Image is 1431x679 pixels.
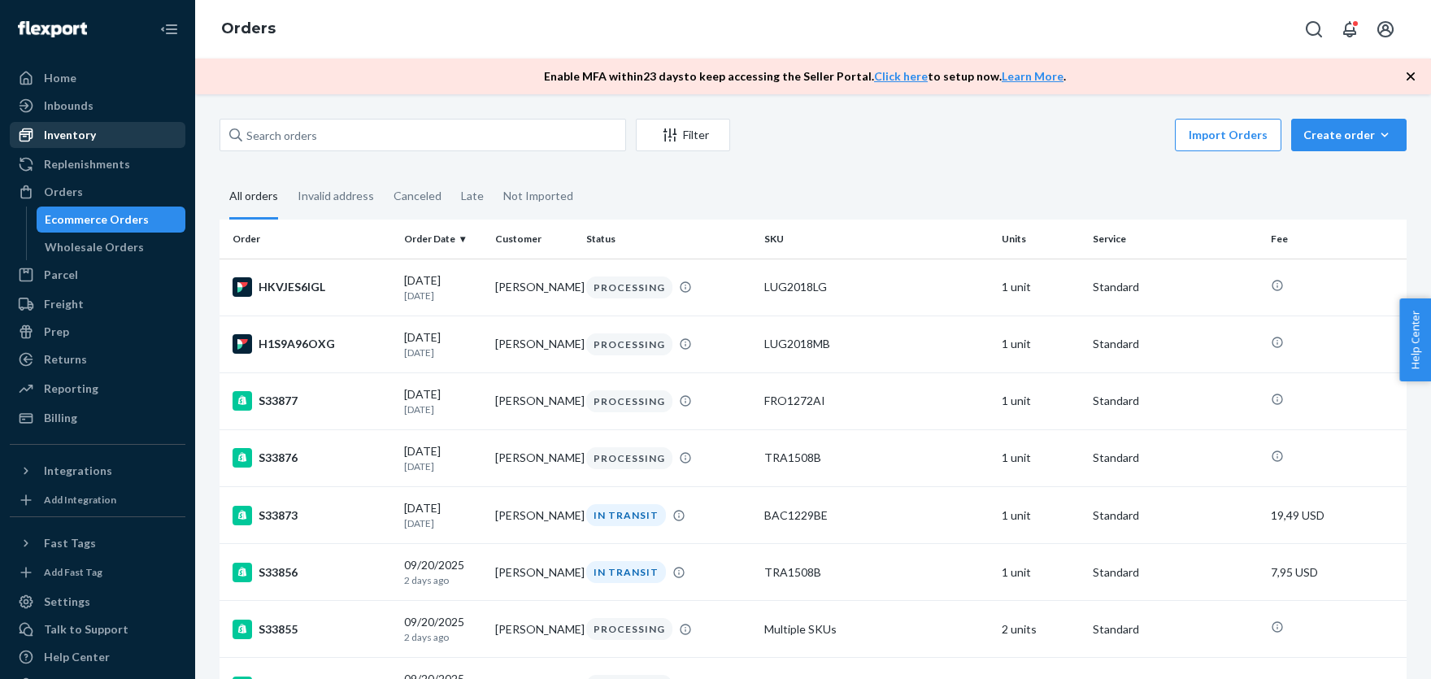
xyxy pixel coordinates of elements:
[44,127,96,143] div: Inventory
[404,573,482,587] p: 2 days ago
[44,184,83,200] div: Orders
[220,119,626,151] input: Search orders
[404,630,482,644] p: 2 days ago
[404,557,482,587] div: 09/20/2025
[10,616,185,642] a: Talk to Support
[10,563,185,582] a: Add Fast Tag
[758,601,995,658] td: Multiple SKUs
[764,564,989,581] div: TRA1508B
[489,429,580,486] td: [PERSON_NAME]
[10,262,185,288] a: Parcel
[489,372,580,429] td: [PERSON_NAME]
[10,93,185,119] a: Inbounds
[10,346,185,372] a: Returns
[586,390,672,412] div: PROCESSING
[495,232,573,246] div: Customer
[10,179,185,205] a: Orders
[404,459,482,473] p: [DATE]
[44,594,90,610] div: Settings
[764,336,989,352] div: LUG2018MB
[10,458,185,484] button: Integrations
[544,68,1066,85] p: Enable MFA within 23 days to keep accessing the Seller Portal. to setup now. .
[404,500,482,530] div: [DATE]
[44,649,110,665] div: Help Center
[10,490,185,510] a: Add Integration
[45,239,144,255] div: Wholesale Orders
[1298,13,1330,46] button: Open Search Box
[764,393,989,409] div: FRO1272AI
[404,272,482,303] div: [DATE]
[10,151,185,177] a: Replenishments
[153,13,185,46] button: Close Navigation
[10,291,185,317] a: Freight
[221,20,276,37] a: Orders
[1264,544,1407,601] td: 7,95 USD
[489,316,580,372] td: [PERSON_NAME]
[10,122,185,148] a: Inventory
[44,535,96,551] div: Fast Tags
[1093,621,1258,638] p: Standard
[764,507,989,524] div: BAC1229BE
[44,70,76,86] div: Home
[394,175,441,217] div: Canceled
[580,220,758,259] th: Status
[489,601,580,658] td: [PERSON_NAME]
[233,277,391,297] div: HKVJES6IGL
[758,220,995,259] th: SKU
[1264,220,1407,259] th: Fee
[404,289,482,303] p: [DATE]
[636,119,730,151] button: Filter
[44,98,94,114] div: Inbounds
[233,448,391,468] div: S33876
[1093,450,1258,466] p: Standard
[1399,298,1431,381] button: Help Center
[1002,69,1063,83] a: Learn More
[398,220,489,259] th: Order Date
[1264,487,1407,544] td: 19,49 USD
[404,403,482,416] p: [DATE]
[298,175,374,217] div: Invalid address
[404,346,482,359] p: [DATE]
[586,618,672,640] div: PROCESSING
[44,463,112,479] div: Integrations
[586,504,666,526] div: IN TRANSIT
[233,620,391,639] div: S33855
[44,156,130,172] div: Replenishments
[586,447,672,469] div: PROCESSING
[1093,507,1258,524] p: Standard
[37,234,186,260] a: Wholesale Orders
[10,530,185,556] button: Fast Tags
[503,175,573,217] div: Not Imported
[233,563,391,582] div: S33856
[404,443,482,473] div: [DATE]
[1333,13,1366,46] button: Open notifications
[995,544,1086,601] td: 1 unit
[1093,279,1258,295] p: Standard
[10,319,185,345] a: Prep
[1291,119,1407,151] button: Create order
[220,220,398,259] th: Order
[233,506,391,525] div: S33873
[44,381,98,397] div: Reporting
[995,316,1086,372] td: 1 unit
[995,487,1086,544] td: 1 unit
[233,391,391,411] div: S33877
[45,211,149,228] div: Ecommerce Orders
[44,296,84,312] div: Freight
[1369,13,1402,46] button: Open account menu
[404,614,482,644] div: 09/20/2025
[44,324,69,340] div: Prep
[586,561,666,583] div: IN TRANSIT
[10,644,185,670] a: Help Center
[586,333,672,355] div: PROCESSING
[10,65,185,91] a: Home
[489,544,580,601] td: [PERSON_NAME]
[404,386,482,416] div: [DATE]
[764,450,989,466] div: TRA1508B
[764,279,989,295] div: LUG2018LG
[1086,220,1264,259] th: Service
[1093,393,1258,409] p: Standard
[995,259,1086,316] td: 1 unit
[404,329,482,359] div: [DATE]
